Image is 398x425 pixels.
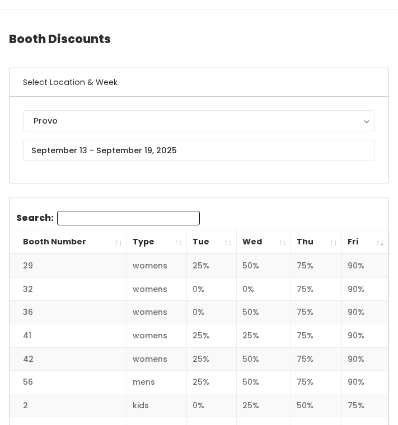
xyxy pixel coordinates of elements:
td: 75% [291,371,342,394]
td: 90% [342,324,388,348]
td: womens [127,254,187,277]
th: Type: activate to sort column ascending [127,230,187,254]
td: 25% [186,324,236,348]
td: womens [127,301,187,324]
td: 50% [236,301,291,324]
td: 32 [10,277,127,301]
td: 0% [186,394,236,417]
td: 29 [10,254,127,277]
td: 25% [186,347,236,371]
td: 90% [342,347,388,371]
th: Tue: activate to sort column ascending [186,230,236,254]
td: 41 [10,324,127,348]
td: 90% [342,301,388,324]
th: Thu: activate to sort column ascending [291,230,342,254]
td: 0% [186,301,236,324]
td: womens [127,277,187,301]
td: 90% [342,371,388,394]
th: Wed: activate to sort column ascending [236,230,291,254]
td: 50% [236,254,291,277]
td: 42 [10,347,127,371]
td: 50% [236,347,291,371]
td: 25% [236,324,291,348]
td: 36 [10,301,127,324]
td: 75% [342,394,388,417]
h6: Select Location & Week [10,68,388,97]
td: 56 [10,371,127,394]
td: 25% [186,254,236,277]
td: 90% [342,277,388,301]
td: kids [127,394,187,417]
h4: Booth Discounts [9,23,389,54]
td: 75% [291,254,342,277]
td: 50% [236,371,291,394]
td: 75% [291,324,342,348]
td: 0% [186,277,236,301]
button: Provo [23,110,375,131]
td: 75% [291,301,342,324]
input: September 13 - September 19, 2025 [23,140,375,161]
td: 25% [186,371,236,394]
td: womens [127,324,187,348]
td: 75% [291,277,342,301]
td: 75% [291,347,342,371]
td: mens [127,371,187,394]
td: 2 [10,394,127,417]
td: 90% [342,254,388,277]
label: Search: [16,211,200,225]
input: Search: [57,211,200,225]
td: 25% [236,394,291,417]
td: 50% [291,394,342,417]
div: Provo [34,115,364,127]
th: Fri: activate to sort column ascending [342,230,388,254]
td: 0% [236,277,291,301]
td: womens [127,347,187,371]
th: Booth Number: activate to sort column ascending [10,230,127,254]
